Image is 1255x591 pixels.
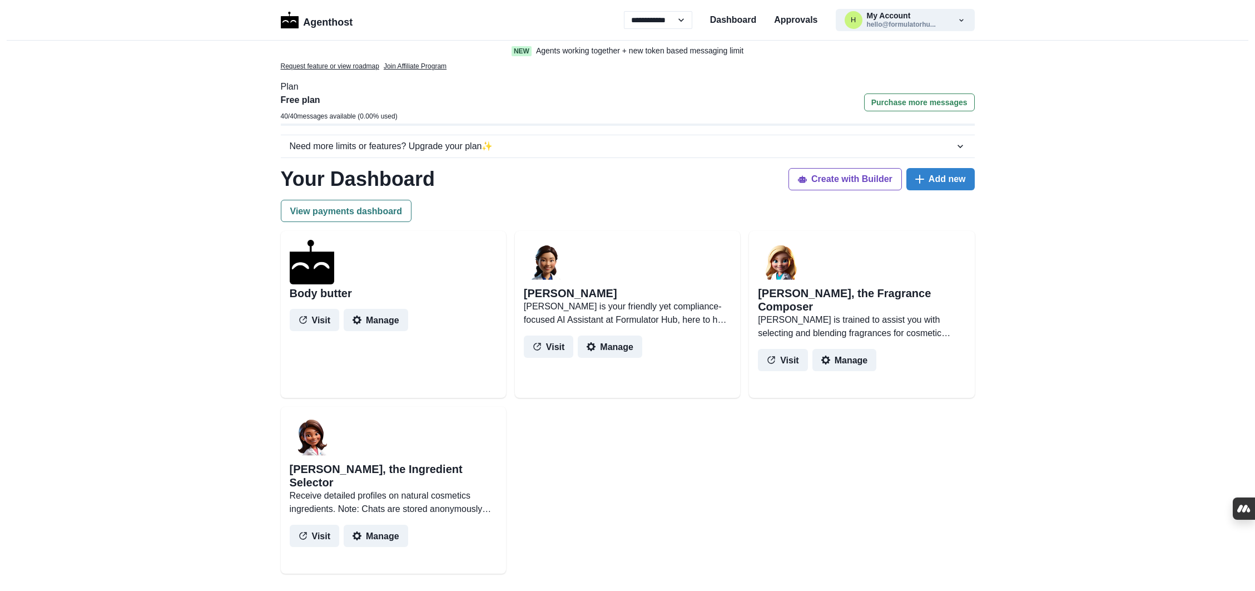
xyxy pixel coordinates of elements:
[578,336,642,358] button: Manage
[290,416,334,460] img: user%2F849%2F13ffc068-d929-4f27-9f9d-28646e9b2f13
[281,93,398,107] p: Free plan
[836,9,975,31] button: hello@formulatorhub.comMy Accounthello@formulatorhu...
[710,13,757,27] a: Dashboard
[290,489,497,516] p: Receive detailed profiles on natural cosmetics ingredients. Note: Chats are stored anonymously an...
[281,111,398,121] p: 40 / 40 messages available ( 0.00 % used)
[303,11,353,30] p: Agenthost
[290,287,352,300] h2: Body butter
[524,287,617,300] h2: [PERSON_NAME]
[290,525,340,547] button: Visit
[281,12,299,28] img: Logo
[281,200,412,222] button: View payments dashboard
[512,46,532,56] span: New
[536,45,743,57] p: Agents working together + new token based messaging limit
[281,11,353,30] a: LogoAgenthost
[864,93,975,111] button: Purchase more messages
[488,45,767,57] a: NewAgents working together + new token based messaging limit
[290,309,340,331] button: Visit
[758,349,808,371] button: Visit
[290,240,334,284] img: agenthostmascotdark.ico
[524,240,568,284] img: user%2F849%2F797a92c5-b415-4f01-9293-6d46388df7bf
[524,336,574,358] button: Visit
[758,240,802,284] img: user%2F849%2Fe6246858-612b-4b4d-addc-f56874fc0e9d
[906,168,975,190] button: Add new
[281,80,975,93] p: Plan
[344,309,408,331] button: Manage
[281,135,975,157] button: Need more limits or features? Upgrade your plan✨
[788,168,902,190] button: Create with Builder
[344,525,408,547] button: Manage
[524,300,731,327] p: [PERSON_NAME] is your friendly yet compliance-focused AI Assistant at Formulator Hub, here to hel...
[864,93,975,124] a: Purchase more messages
[384,61,447,71] a: Join Affiliate Program
[812,349,877,371] button: Manage
[290,140,955,153] div: Need more limits or features? Upgrade your plan ✨
[281,61,379,71] a: Request feature or view roadmap
[290,462,497,489] h2: [PERSON_NAME], the Ingredient Selector
[758,313,965,340] p: [PERSON_NAME] is trained to assist you with selecting and blending fragrances for cosmetic formul...
[774,13,817,27] a: Approvals
[281,167,435,191] h1: Your Dashboard
[758,287,965,313] h2: [PERSON_NAME], the Fragrance Composer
